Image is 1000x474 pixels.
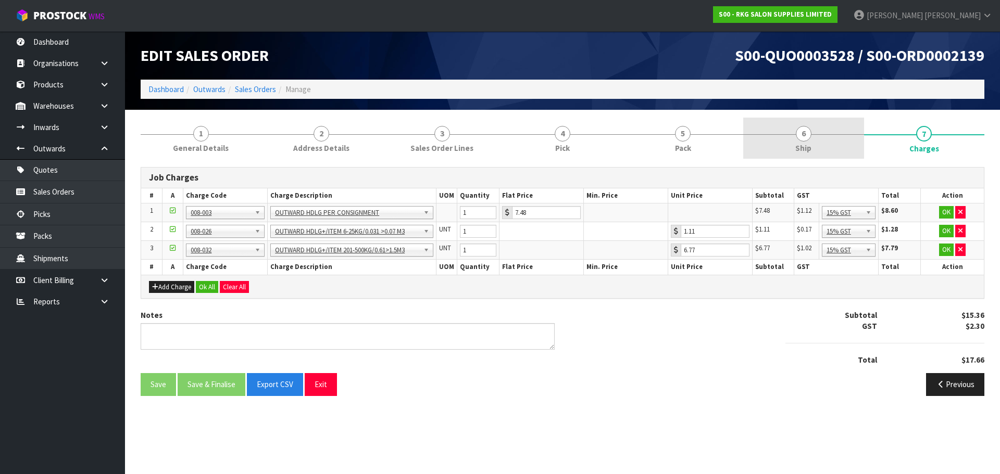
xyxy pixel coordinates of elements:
[675,126,691,142] span: 5
[275,244,419,257] span: OUTWARD HDLG+/ITEM 201-500KG/0.61>1.5M3
[845,310,877,320] strong: Subtotal
[235,84,276,94] a: Sales Orders
[797,225,811,234] span: $0.17
[755,206,770,215] span: $7.48
[89,11,105,21] small: WMS
[794,260,879,275] th: GST
[16,9,29,22] img: cube-alt.png
[275,225,419,238] span: OUTWARD HDLG+/ITEM 6-25KG/0.031 >0.07 M3
[436,260,457,275] th: UOM
[162,188,183,203] th: A
[141,260,162,275] th: #
[499,188,584,203] th: Flat Price
[162,260,183,275] th: A
[909,143,939,154] span: Charges
[794,188,879,203] th: GST
[752,260,794,275] th: Subtotal
[926,373,984,395] button: Previous
[275,207,419,219] span: OUTWARD HDLG PER CONSIGNMENT
[183,260,268,275] th: Charge Code
[752,188,794,203] th: Subtotal
[141,310,162,321] label: Notes
[867,10,923,20] span: [PERSON_NAME]
[879,260,921,275] th: Total
[141,222,162,241] td: 2
[583,188,668,203] th: Min. Price
[434,126,450,142] span: 3
[668,260,752,275] th: Unit Price
[881,244,898,252] strong: $7.79
[191,225,251,238] span: 008-026
[797,244,811,252] span: $1.02
[583,260,668,275] th: Min. Price
[681,244,749,257] input: Per Unit
[921,260,984,275] th: Action
[460,244,496,257] input: Quanity
[436,188,457,203] th: UOM
[862,321,877,331] strong: GST
[795,143,811,153] span: Ship
[939,225,954,237] button: OK
[961,310,984,320] strong: $15.36
[141,45,269,65] span: Edit Sales Order
[755,225,770,234] span: $1.11
[555,126,570,142] span: 4
[196,281,218,293] button: Ok All
[191,244,251,257] span: 008-032
[141,203,162,222] td: 1
[191,207,251,219] span: 008-003
[457,188,499,203] th: Quantity
[827,225,861,238] span: 15% GST
[966,321,984,331] strong: $2.30
[961,355,984,365] strong: $17.66
[410,143,473,153] span: Sales Order Lines
[755,244,770,252] span: $6.77
[141,373,176,395] button: Save
[193,84,226,94] a: Outwards
[268,260,436,275] th: Charge Description
[141,159,984,403] span: Charges
[916,126,932,142] span: 7
[881,206,898,215] strong: $8.60
[681,225,749,238] input: Per Unit
[33,9,86,22] span: ProStock
[141,241,162,260] td: 3
[921,188,984,203] th: Action
[247,373,303,395] button: Export CSV
[149,281,194,293] button: Add Charge
[881,225,898,234] strong: $1.28
[193,126,209,142] span: 1
[827,244,861,257] span: 15% GST
[305,373,337,395] button: Exit
[220,281,249,293] button: Clear All
[457,260,499,275] th: Quantity
[713,6,838,23] a: S00 - RKG SALON SUPPLIES LIMITED
[939,206,954,219] button: OK
[939,244,954,256] button: OK
[148,84,184,94] a: Dashboard
[827,207,861,219] span: 15% GST
[499,260,584,275] th: Flat Price
[735,45,984,65] span: S00-QUO0003528 / S00-ORD0002139
[555,143,570,153] span: Pick
[796,126,811,142] span: 6
[512,206,581,219] input: Base
[173,143,229,153] span: General Details
[439,244,451,252] span: UNT
[141,188,162,203] th: #
[460,225,496,238] input: Quanity
[293,143,349,153] span: Address Details
[460,206,496,219] input: Quanity
[719,10,832,19] strong: S00 - RKG SALON SUPPLIES LIMITED
[183,188,268,203] th: Charge Code
[439,225,451,234] span: UNT
[675,143,691,153] span: Pack
[797,206,811,215] span: $1.12
[314,126,329,142] span: 2
[285,84,311,94] span: Manage
[858,355,877,365] strong: Total
[149,173,976,183] h3: Job Charges
[178,373,245,395] button: Save & Finalise
[668,188,752,203] th: Unit Price
[268,188,436,203] th: Charge Description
